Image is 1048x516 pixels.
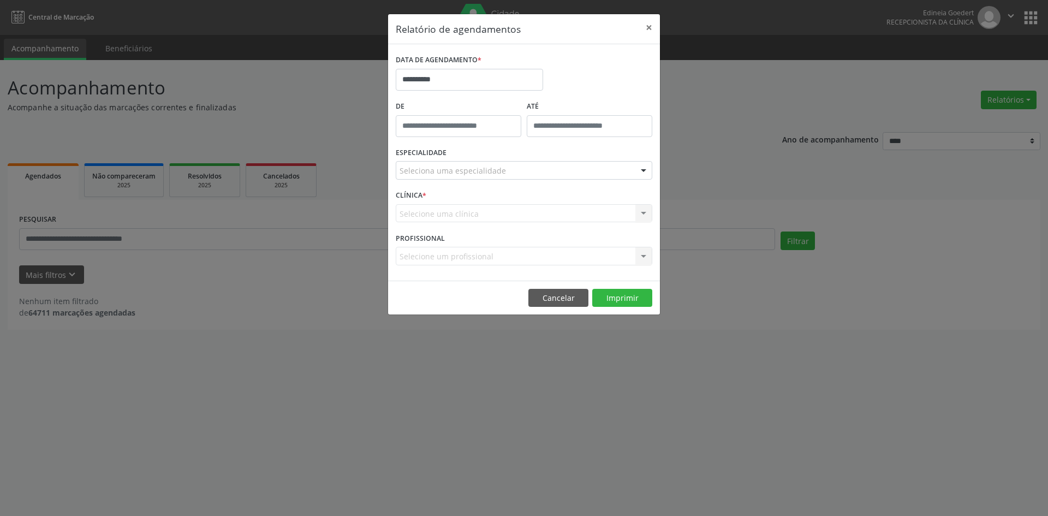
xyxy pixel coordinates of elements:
[396,187,426,204] label: CLÍNICA
[400,165,506,176] span: Seleciona uma especialidade
[396,98,521,115] label: De
[396,52,481,69] label: DATA DE AGENDAMENTO
[638,14,660,41] button: Close
[396,22,521,36] h5: Relatório de agendamentos
[528,289,588,307] button: Cancelar
[396,230,445,247] label: PROFISSIONAL
[592,289,652,307] button: Imprimir
[396,145,446,162] label: ESPECIALIDADE
[527,98,652,115] label: ATÉ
